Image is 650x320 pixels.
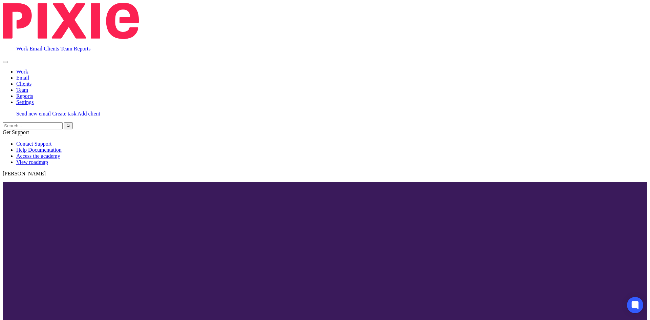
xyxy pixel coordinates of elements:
[16,69,28,74] a: Work
[16,46,28,51] a: Work
[16,75,29,81] a: Email
[3,122,63,129] input: Search
[60,46,72,51] a: Team
[16,99,34,105] a: Settings
[3,3,139,39] img: Pixie
[16,81,31,87] a: Clients
[16,147,62,153] a: Help Documentation
[29,46,42,51] a: Email
[74,46,91,51] a: Reports
[16,141,51,147] a: Contact Support
[3,171,647,177] p: [PERSON_NAME]
[3,129,29,135] span: Get Support
[16,153,60,159] a: Access the academy
[78,111,100,116] a: Add client
[16,159,48,165] a: View roadmap
[16,93,33,99] a: Reports
[52,111,77,116] a: Create task
[64,122,73,129] button: Search
[44,46,59,51] a: Clients
[16,111,51,116] a: Send new email
[16,87,28,93] a: Team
